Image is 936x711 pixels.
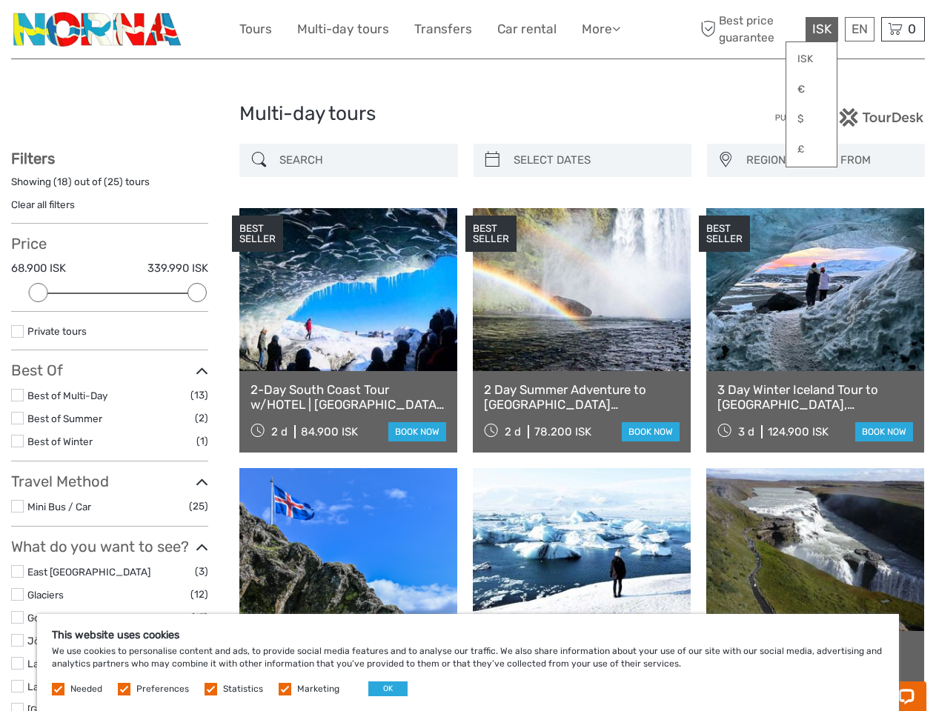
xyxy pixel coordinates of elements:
div: 78.200 ISK [534,425,591,438]
a: Multi-day tours [297,19,389,40]
span: Best price guarantee [697,13,802,45]
span: 2 d [505,425,521,438]
a: Clear all filters [11,198,75,210]
div: 124.900 ISK [768,425,829,438]
img: PurchaseViaTourDesk.png [774,108,925,127]
span: 2 d [271,425,288,438]
a: Golden Circle [27,612,88,624]
div: BEST SELLER [699,216,750,253]
a: Jökulsárlón/[GEOGRAPHIC_DATA] [27,635,187,647]
a: book now [855,422,913,441]
img: 3202-b9b3bc54-fa5a-4c2d-a914-9444aec66679_logo_small.png [11,11,185,47]
span: (2) [195,410,208,427]
span: (13) [190,387,208,404]
a: $ [786,106,837,133]
span: 3 d [738,425,754,438]
h5: This website uses cookies [52,629,884,641]
span: (12) [190,586,208,603]
button: REGION / STARTS FROM [740,148,917,173]
h3: Price [11,235,208,253]
div: We use cookies to personalise content and ads, to provide social media features and to analyse ou... [37,614,899,711]
a: Tours [239,19,272,40]
h1: Multi-day tours [239,102,697,126]
h3: Best Of [11,361,208,379]
a: Best of Winter [27,435,93,447]
input: SEARCH [273,147,450,173]
div: EN [845,17,874,41]
label: 18 [57,175,68,189]
span: (17) [191,609,208,626]
h3: Travel Method [11,473,208,490]
a: Private tours [27,325,87,337]
button: Open LiveChat chat widget [170,23,188,41]
label: 339.990 ISK [147,261,208,276]
button: OK [368,681,408,696]
label: Needed [70,683,102,695]
a: Car rental [497,19,557,40]
label: Marketing [297,683,339,695]
span: (3) [195,563,208,580]
a: 2-Day South Coast Tour w/HOTEL | [GEOGRAPHIC_DATA], [GEOGRAPHIC_DATA], [GEOGRAPHIC_DATA] & Waterf... [250,382,446,413]
p: Chat now [21,26,167,38]
a: East [GEOGRAPHIC_DATA] [27,566,150,578]
a: Best of Summer [27,413,102,424]
a: Landmannalaugar [27,681,110,692]
div: Showing ( ) out of ( ) tours [11,175,208,198]
label: Preferences [136,683,189,695]
div: BEST SELLER [465,216,517,253]
span: (25) [189,498,208,515]
label: Statistics [223,683,263,695]
span: 0 [906,21,918,36]
span: ISK [812,21,832,36]
a: Glaciers [27,589,64,601]
input: SELECT DATES [508,147,684,173]
a: £ [786,136,837,163]
a: More [582,19,620,40]
a: Mini Bus / Car [27,501,91,513]
h3: What do you want to see? [11,538,208,555]
a: Transfers [414,19,472,40]
a: ISK [786,46,837,73]
a: Lake Mývatn [27,658,85,670]
a: 2 Day Summer Adventure to [GEOGRAPHIC_DATA] [GEOGRAPHIC_DATA], Glacier Hiking, [GEOGRAPHIC_DATA],... [484,382,680,413]
a: € [786,76,837,103]
a: book now [388,422,446,441]
span: (1) [196,433,208,450]
a: book now [622,422,680,441]
div: 84.900 ISK [301,425,358,438]
a: Best of Multi-Day [27,390,107,401]
strong: Filters [11,150,55,167]
label: 25 [107,175,119,189]
a: 3 Day Winter Iceland Tour to [GEOGRAPHIC_DATA], [GEOGRAPHIC_DATA], [GEOGRAPHIC_DATA] and [GEOGRAP... [717,382,913,413]
div: BEST SELLER [232,216,283,253]
label: 68.900 ISK [11,261,66,276]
